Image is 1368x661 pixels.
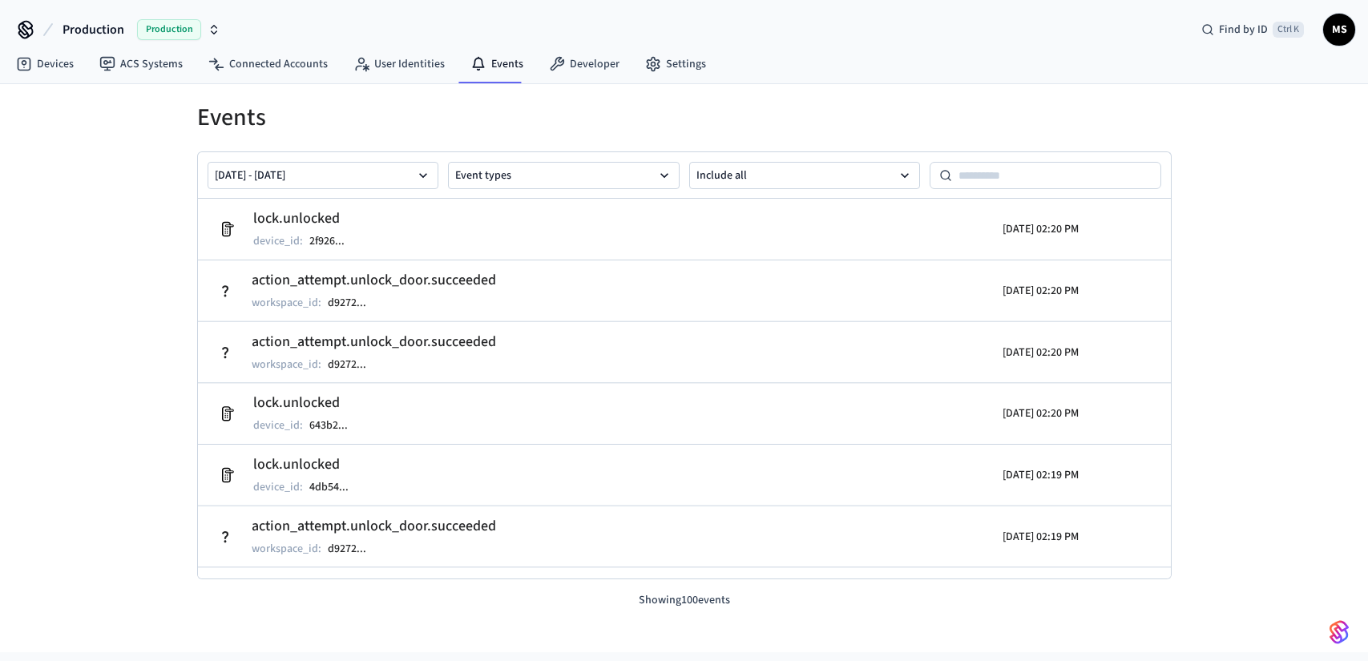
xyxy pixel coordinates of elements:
img: SeamLogoGradient.69752ec5.svg [1330,619,1349,645]
a: Devices [3,50,87,79]
p: [DATE] 02:20 PM [1003,345,1079,361]
h2: action_attempt.unlock_door.succeeded [252,515,496,538]
button: d9272... [325,355,382,374]
button: Event types [448,162,680,189]
h2: lock.unlocked [253,392,364,414]
p: device_id : [253,233,303,249]
button: 2f926... [306,232,361,251]
button: d9272... [325,293,382,312]
h2: action_attempt.unlock_door.succeeded [252,269,496,292]
a: User Identities [341,50,458,79]
p: device_id : [253,417,303,433]
h1: Events [197,103,1172,132]
a: Settings [632,50,719,79]
a: Connected Accounts [196,50,341,79]
a: ACS Systems [87,50,196,79]
button: d9272... [325,539,382,558]
div: Find by IDCtrl K [1188,15,1317,44]
button: 643b2... [306,416,364,435]
a: Events [458,50,536,79]
span: Ctrl K [1273,22,1304,38]
h2: lock.unlocked [253,208,361,230]
a: Developer [536,50,632,79]
button: MS [1323,14,1355,46]
p: workspace_id : [252,541,321,557]
h2: lock.unlocked [253,453,365,476]
p: [DATE] 02:20 PM [1003,283,1079,299]
p: Showing 100 events [197,592,1172,609]
p: workspace_id : [252,357,321,373]
p: device_id : [253,479,303,495]
p: [DATE] 02:19 PM [1003,529,1079,545]
button: [DATE] - [DATE] [208,162,439,189]
button: 4db54... [306,478,365,497]
h2: action_attempt.unlock_door.succeeded [252,331,496,353]
p: [DATE] 02:20 PM [1003,221,1079,237]
span: Production [63,20,124,39]
button: Include all [689,162,921,189]
span: Production [137,19,201,40]
span: MS [1325,15,1354,44]
p: [DATE] 02:19 PM [1003,467,1079,483]
p: [DATE] 02:20 PM [1003,405,1079,421]
p: workspace_id : [252,295,321,311]
span: Find by ID [1219,22,1268,38]
h2: lock.locked [253,576,365,599]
